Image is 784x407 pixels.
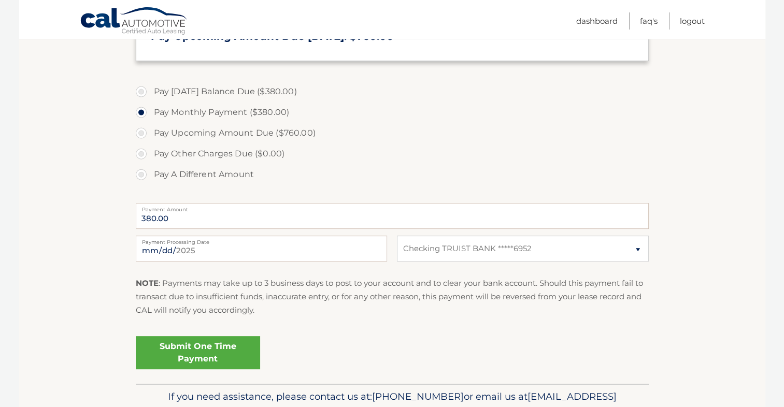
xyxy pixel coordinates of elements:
[136,102,649,123] label: Pay Monthly Payment ($380.00)
[576,12,618,30] a: Dashboard
[136,164,649,185] label: Pay A Different Amount
[136,277,649,317] p: : Payments may take up to 3 business days to post to your account and to clear your bank account....
[136,236,387,244] label: Payment Processing Date
[640,12,658,30] a: FAQ's
[136,123,649,143] label: Pay Upcoming Amount Due ($760.00)
[136,81,649,102] label: Pay [DATE] Balance Due ($380.00)
[136,203,649,229] input: Payment Amount
[372,390,464,402] span: [PHONE_NUMBER]
[136,143,649,164] label: Pay Other Charges Due ($0.00)
[136,236,387,261] input: Payment Date
[136,203,649,211] label: Payment Amount
[136,336,260,369] a: Submit One Time Payment
[680,12,705,30] a: Logout
[80,7,189,37] a: Cal Automotive
[136,278,159,288] strong: NOTE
